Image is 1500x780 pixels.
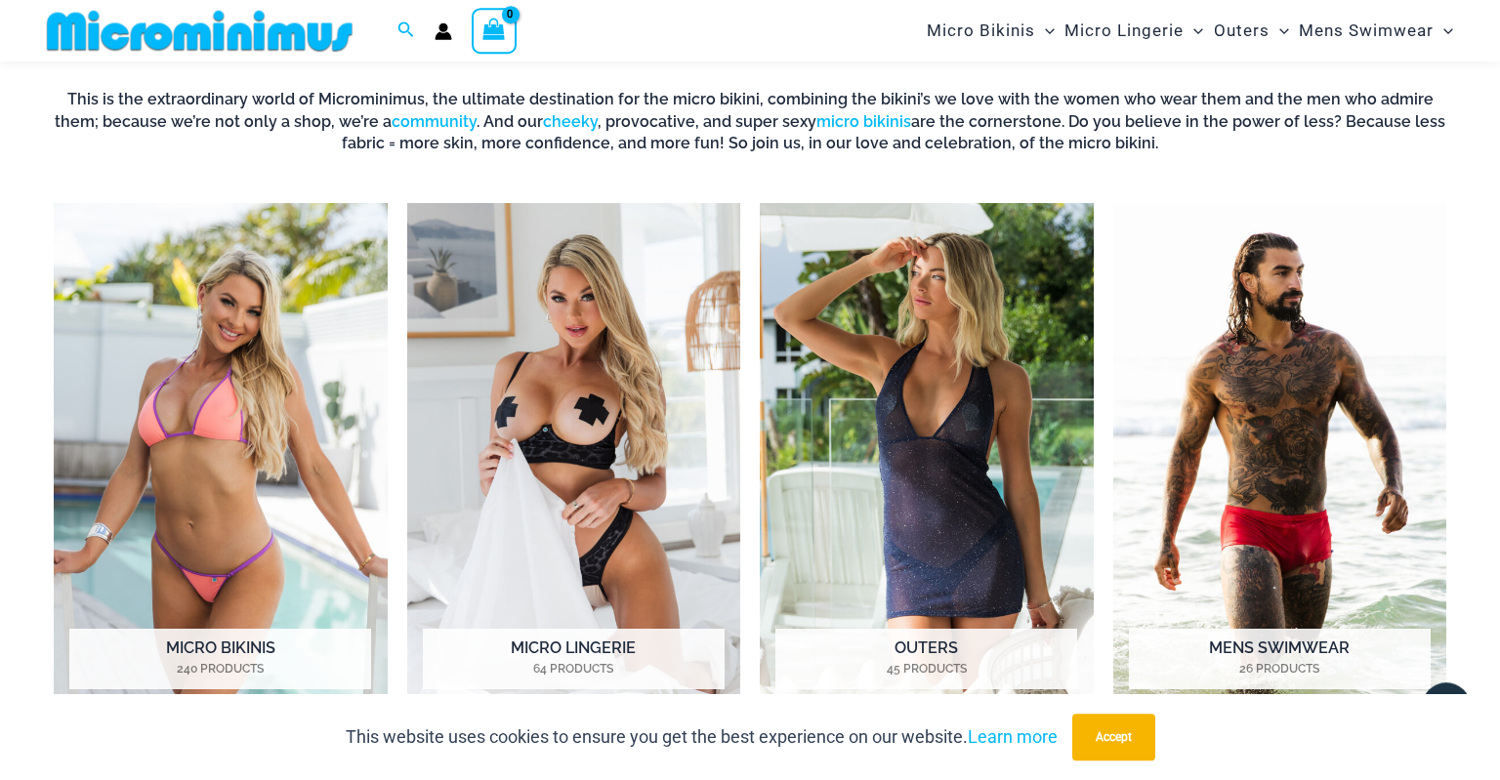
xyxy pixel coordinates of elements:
a: cheeky [543,112,598,131]
span: Mens Swimwear [1299,6,1434,56]
a: Visit product category Micro Bikinis [54,203,388,718]
span: Menu Toggle [1035,6,1055,56]
a: View Shopping Cart, empty [472,8,517,53]
span: Menu Toggle [1434,6,1453,56]
span: Menu Toggle [1270,6,1289,56]
a: Account icon link [435,22,452,40]
img: Micro Bikinis [54,203,388,718]
a: Micro BikinisMenu ToggleMenu Toggle [922,6,1060,56]
img: Mens Swimwear [1113,203,1447,718]
h6: This is the extraordinary world of Microminimus, the ultimate destination for the micro bikini, c... [54,89,1446,154]
mark: 240 Products [69,660,371,677]
button: Accept [1072,714,1155,760]
a: Visit product category Mens Swimwear [1113,203,1447,718]
img: Outers [760,203,1094,718]
mark: 26 Products [1129,660,1431,677]
mark: 45 Products [775,660,1077,677]
p: This website uses cookies to ensure you get the best experience on our website. [346,722,1058,752]
h2: Mens Swimwear [1129,629,1431,689]
a: Learn more [968,726,1058,747]
img: MM SHOP LOGO FLAT [39,9,360,53]
a: OutersMenu ToggleMenu Toggle [1209,6,1294,56]
h2: Micro Lingerie [423,629,725,689]
span: Menu Toggle [1184,6,1203,56]
h2: Micro Bikinis [69,629,371,689]
span: Micro Lingerie [1064,6,1184,56]
span: Outers [1214,6,1270,56]
span: Micro Bikinis [927,6,1035,56]
a: Micro LingerieMenu ToggleMenu Toggle [1060,6,1208,56]
a: Search icon link [397,19,415,43]
mark: 64 Products [423,660,725,677]
nav: Site Navigation [919,3,1461,59]
a: Mens SwimwearMenu ToggleMenu Toggle [1294,6,1458,56]
a: micro bikinis [816,112,911,131]
h2: Outers [775,629,1077,689]
a: Visit product category Outers [760,203,1094,718]
a: community [392,112,477,131]
img: Micro Lingerie [407,203,741,718]
a: Visit product category Micro Lingerie [407,203,741,718]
